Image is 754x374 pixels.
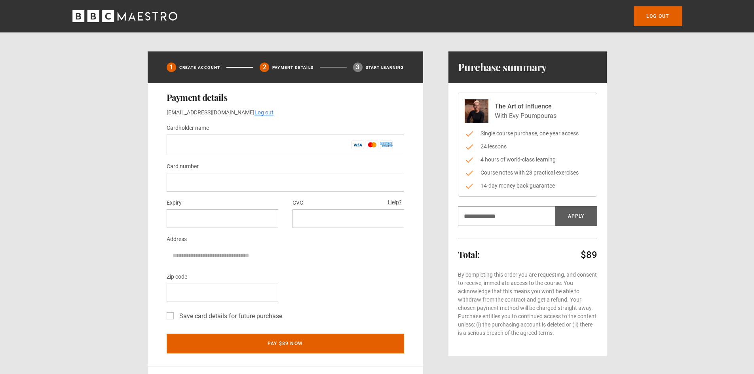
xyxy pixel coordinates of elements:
li: Single course purchase, one year access [465,129,591,138]
svg: BBC Maestro [72,10,177,22]
label: Zip code [167,272,187,282]
p: With Evy Poumpouras [495,111,556,121]
h2: Total: [458,250,480,259]
button: Help? [386,197,404,208]
button: Apply [555,206,597,226]
iframe: Campo de entrada seguro del código postal [173,289,272,296]
a: Log out [634,6,682,26]
label: Cardholder name [167,123,209,133]
label: Save card details for future purchase [176,311,282,321]
div: 1 [167,63,176,72]
iframe: Cuadro de entrada seguro del número de tarjeta [173,178,398,186]
label: Expiry [167,198,182,208]
h1: Purchase summary [458,61,547,74]
p: Start learning [366,65,404,70]
iframe: Cuadro de entrada seguro de la fecha de vencimiento [173,215,272,222]
p: Create Account [179,65,220,70]
button: Pay $89 now [167,334,404,353]
label: CVC [292,198,303,208]
p: The Art of Influence [495,102,556,111]
li: 14-day money back guarantee [465,182,591,190]
p: Payment details [272,65,313,70]
p: $89 [581,249,597,261]
label: Card number [167,162,199,171]
a: Log out [254,109,273,116]
label: Address [167,235,187,244]
li: Course notes with 23 practical exercises [465,169,591,177]
p: [EMAIL_ADDRESS][DOMAIN_NAME] [167,108,404,117]
h2: Payment details [167,93,404,102]
li: 24 lessons [465,142,591,151]
div: 2 [260,63,269,72]
div: 3 [353,63,363,72]
li: 4 hours of world-class learning [465,156,591,164]
p: By completing this order you are requesting, and consent to receive, immediate access to the cour... [458,271,597,337]
iframe: Cuadro de entrada seguro del CVC [299,215,398,222]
